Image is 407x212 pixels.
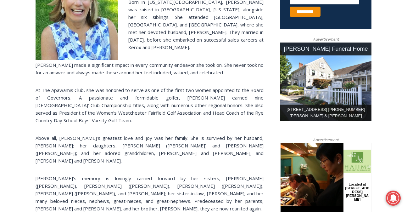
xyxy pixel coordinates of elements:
a: Open Tues. - Sun. [PHONE_NUMBER] [0,63,63,78]
p: At The Apawamis Club, she was honored to serve as one of the first two women appointed to the Boa... [36,86,264,124]
span: Open Tues. - Sun. [PHONE_NUMBER] [2,65,62,89]
span: Advertisement [307,36,345,42]
div: "I learned about the history of a place I’d honestly never considered even as a resident of [GEOG... [159,0,297,61]
span: Advertisement [307,137,345,143]
div: Located at [STREET_ADDRESS][PERSON_NAME] [64,39,89,75]
div: [STREET_ADDRESS] [PHONE_NUMBER] [PERSON_NAME] & [PERSON_NAME] [280,105,371,122]
a: Intern @ [DOMAIN_NAME] [151,61,305,78]
p: Above all, [PERSON_NAME]’s greatest love and joy was her family. She is survived by her husband, ... [36,134,264,164]
span: Intern @ [DOMAIN_NAME] [164,63,292,77]
div: [PERSON_NAME] Funeral Home [280,43,371,55]
p: [PERSON_NAME] made a significant impact in every community endeavor she took on. She never took n... [36,61,264,76]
